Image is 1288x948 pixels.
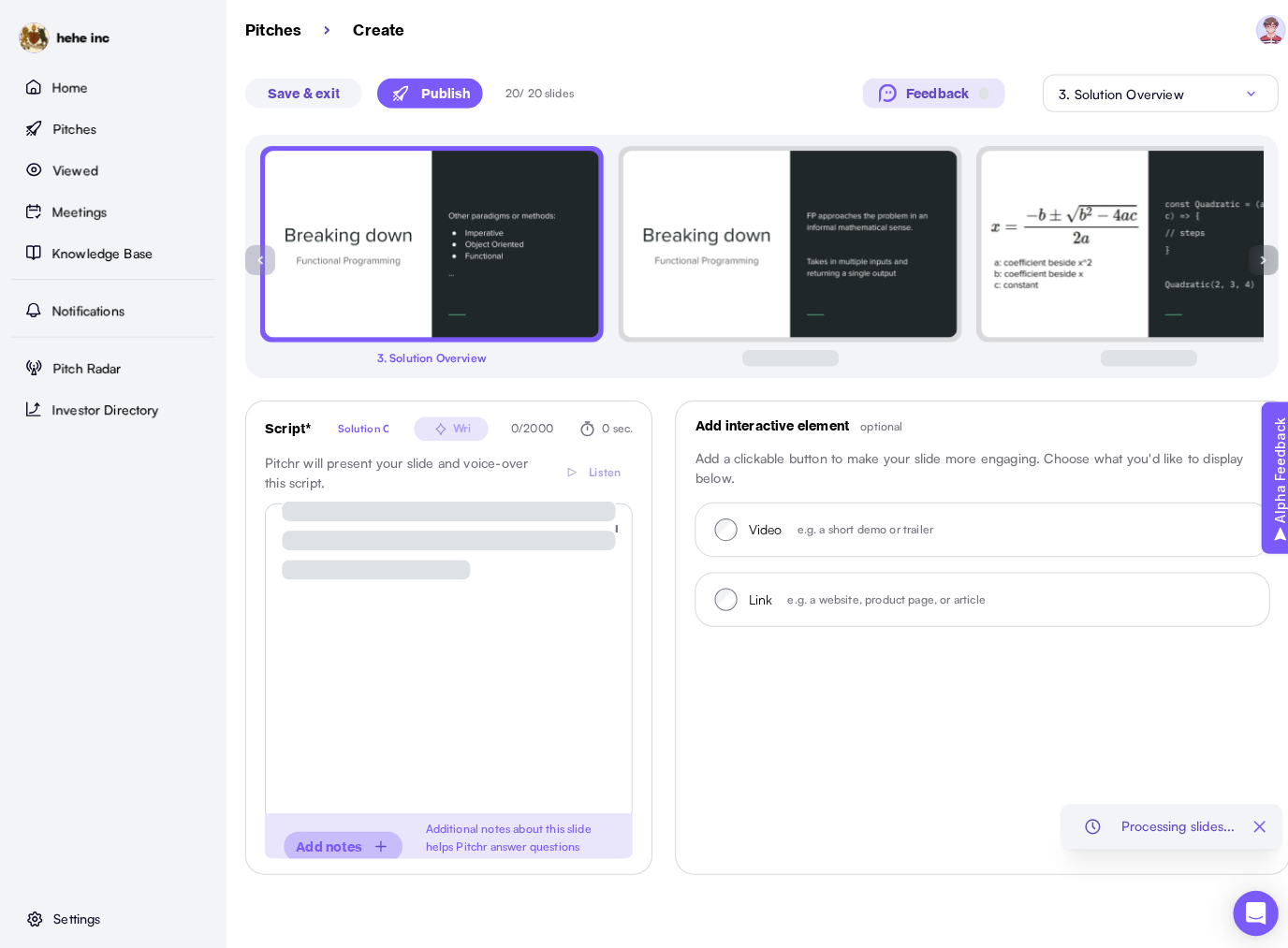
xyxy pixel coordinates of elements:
[1113,810,1226,830] p: Processing slides...
[51,77,88,96] p: Home
[11,150,213,187] a: ViewedViewed
[19,22,49,52] img: AVATAR-1750335457863.jpg
[855,416,897,432] p: optional
[374,347,483,364] p: 3. Solution Overview
[22,297,44,319] img: Notifications
[1231,81,1253,104] img: chevron
[262,149,595,336] img: slide 3
[52,118,95,138] p: Pitches
[256,254,261,263] img: svg%3e
[243,78,359,108] button: Save & exit
[51,200,106,220] p: Meetings
[1051,83,1176,103] p: 3. Solution Overview
[51,299,124,318] p: Notifications
[791,518,926,534] p: e.g. a short demo or trailer
[53,903,99,922] p: Settings
[51,397,158,416] p: Investor Directory
[11,67,213,105] a: HomeHome
[369,831,388,850] img: svg%3e
[22,354,45,376] img: Pitch Radar
[1074,809,1096,832] img: svg%3e
[322,25,328,35] img: separator
[11,896,213,929] button: SettingsSettings
[1236,806,1266,836] img: svg%3e
[22,395,44,417] img: Investor Directory
[732,515,776,537] label: Video
[11,289,213,327] a: NotificationsNotifications
[22,198,44,221] img: Meetings
[22,157,45,180] img: Viewed
[22,116,45,139] img: Pitches
[1224,884,1269,929] div: Open Intercom Messenger
[387,81,409,104] img: rocket
[502,84,570,101] p: 20 / 20 slides
[266,83,338,103] p: Save & exit
[52,159,97,179] p: Viewed
[418,83,467,103] p: Publish
[22,240,44,262] img: Knowledge Base
[22,75,44,97] img: Home
[243,19,300,41] a: Pitches
[690,414,842,433] p: Add interactive element
[782,587,978,604] p: e.g. a website, product page, or article
[11,232,213,270] a: Knowledge BaseKnowledge Base
[1251,254,1257,263] img: svg%3e
[618,149,951,336] img: slide 4
[374,78,479,108] button: rocketPublish
[51,241,152,261] p: Knowledge Base
[1035,74,1269,111] button: 3. Solution Overviewchevron
[351,19,402,41] a: Create
[690,445,1261,484] p: Add a clickable button to make your slide more engaging. Choose what you'd like to display below.
[282,825,400,855] button: Add notes
[422,815,609,866] p: Additional notes about this slide helps Pitchr answer questions better.
[1249,15,1275,45] img: AVATAR-1750335388995.jpg
[11,109,213,146] a: PitchesPitches
[872,83,890,102] img: happyLogo
[294,831,359,851] p: Add notes
[732,584,767,606] label: Link
[23,901,46,924] img: Settings
[856,78,998,108] button: happyLogoFeedback0
[56,28,109,48] p: hehe inc
[11,191,213,228] a: MeetingsMeetings
[52,356,121,375] p: Pitch Radar
[11,387,213,425] a: Investor DirectoryInvestor Directory
[900,83,962,103] p: Feedback
[11,346,213,384] a: Pitch RadarPitch Radar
